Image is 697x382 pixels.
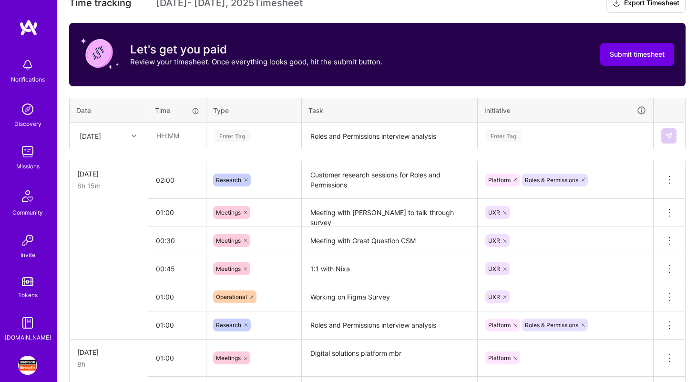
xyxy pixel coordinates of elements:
[5,332,51,342] div: [DOMAIN_NAME]
[20,250,35,260] div: Invite
[303,341,476,376] textarea: Digital solutions platform mbr
[18,100,37,119] img: discovery
[488,176,511,184] span: Platform
[303,228,476,254] textarea: Meeting with Great Question CSM
[18,313,37,332] img: guide book
[11,74,45,84] div: Notifications
[18,231,37,250] img: Invite
[148,345,206,371] input: HH:MM
[18,290,38,300] div: Tokens
[486,128,521,143] div: Enter Tag
[303,312,476,339] textarea: Roles and Permissions interview analysis
[149,123,205,148] input: HH:MM
[18,142,37,161] img: teamwork
[302,98,478,123] th: Task
[12,207,43,217] div: Community
[600,43,674,66] button: Submit timesheet
[216,209,241,216] span: Meetings
[77,169,140,179] div: [DATE]
[148,312,206,338] input: HH:MM
[148,228,206,253] input: HH:MM
[216,321,241,329] span: Research
[215,128,250,143] div: Enter Tag
[303,284,476,310] textarea: Working on Figma Survey
[303,162,476,198] textarea: Customer research sessions for Roles and Permissions
[216,237,241,244] span: Meetings
[77,181,140,191] div: 6h 15m
[488,237,500,244] span: UXR
[525,176,578,184] span: Roles & Permissions
[488,265,500,272] span: UXR
[16,356,40,375] a: Simpson Strong-Tie: General Design
[525,321,578,329] span: Roles & Permissions
[148,200,206,225] input: HH:MM
[484,105,646,116] div: Initiative
[216,293,247,300] span: Operational
[303,256,476,282] textarea: 1:1 with Nixa
[488,209,500,216] span: UXR
[18,356,37,375] img: Simpson Strong-Tie: General Design
[488,321,511,329] span: Platform
[148,256,206,281] input: HH:MM
[77,359,140,369] div: 8h
[130,57,382,67] p: Review your timesheet. Once everything looks good, hit the submit button.
[216,265,241,272] span: Meetings
[70,98,148,123] th: Date
[77,347,140,357] div: [DATE]
[148,284,206,310] input: HH:MM
[216,354,241,361] span: Meetings
[80,131,101,141] div: [DATE]
[488,354,511,361] span: Platform
[18,55,37,74] img: bell
[148,167,206,193] input: HH:MM
[16,185,39,207] img: Community
[206,98,302,123] th: Type
[155,105,199,115] div: Time
[16,161,40,171] div: Missions
[132,134,136,138] i: icon Chevron
[303,200,476,226] textarea: Meeting with [PERSON_NAME] to talk through survey
[81,34,119,72] img: coin
[216,176,241,184] span: Research
[610,50,665,59] span: Submit timesheet
[22,277,33,286] img: tokens
[130,42,382,57] h3: Let's get you paid
[488,293,500,300] span: UXR
[19,19,38,36] img: logo
[665,132,673,140] img: Submit
[14,119,41,129] div: Discovery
